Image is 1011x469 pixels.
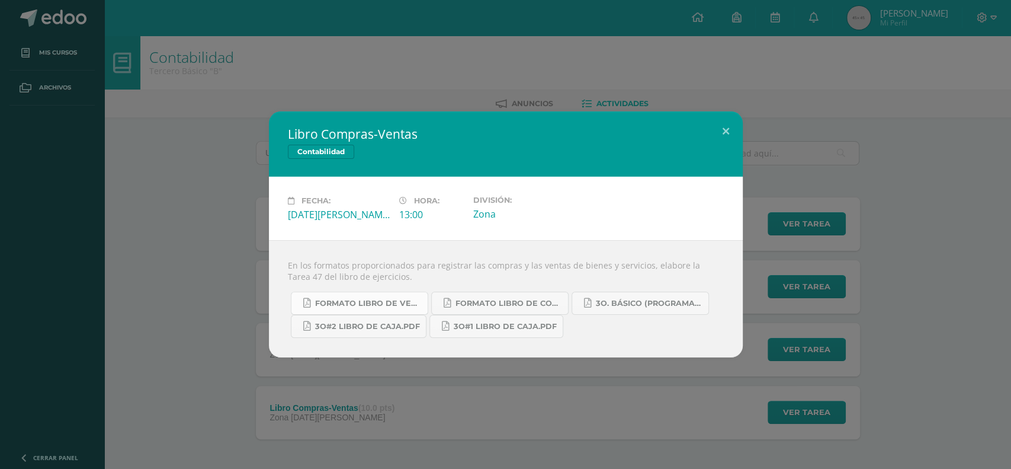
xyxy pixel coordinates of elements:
[572,292,709,315] a: 3o. Básico (Programación).pdf
[429,315,563,338] a: 3o#1 Libro de Caja.pdf
[315,322,420,331] span: 3o#2 Libro de Caja.pdf
[291,315,426,338] a: 3o#2 Libro de Caja.pdf
[596,299,702,308] span: 3o. Básico (Programación).pdf
[291,292,428,315] a: Formato Libro de Ventas.pdf
[288,145,354,159] span: Contabilidad
[473,208,575,221] div: Zona
[288,208,390,221] div: [DATE][PERSON_NAME]
[399,208,464,221] div: 13:00
[414,196,439,205] span: Hora:
[473,196,575,205] label: División:
[454,322,557,331] span: 3o#1 Libro de Caja.pdf
[431,292,569,315] a: Formato Libro de Compras.pdf
[315,299,422,308] span: Formato Libro de Ventas.pdf
[288,126,724,142] h2: Libro Compras-Ventas
[301,196,330,205] span: Fecha:
[709,111,743,152] button: Close (Esc)
[269,240,743,358] div: En los formatos proporcionados para registrar las compras y las ventas de bienes y servicios, ela...
[455,299,562,308] span: Formato Libro de Compras.pdf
